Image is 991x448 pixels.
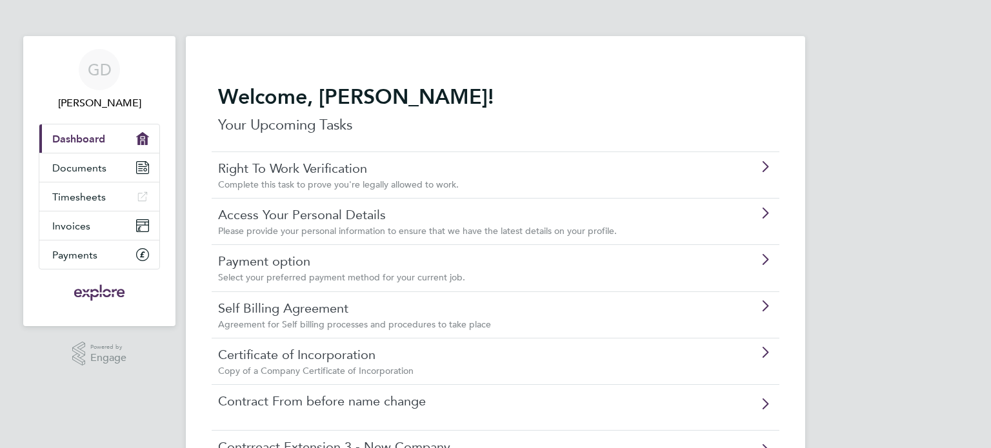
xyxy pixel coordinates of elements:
[88,61,112,78] span: GD
[73,282,126,303] img: exploregroup-logo-retina.png
[218,225,617,237] span: Please provide your personal information to ensure that we have the latest details on your profile.
[39,240,159,269] a: Payments
[52,191,106,203] span: Timesheets
[218,271,465,283] span: Select your preferred payment method for your current job.
[218,346,700,363] a: Certificate of Incorporation
[23,36,175,326] nav: Main navigation
[218,318,491,330] span: Agreement for Self billing processes and procedures to take place
[39,182,159,211] a: Timesheets
[218,115,773,135] p: Your Upcoming Tasks
[218,206,700,223] a: Access Your Personal Details
[39,282,160,303] a: Go to home page
[72,342,127,366] a: Powered byEngage
[90,342,126,353] span: Powered by
[218,393,700,409] a: Contract From before name change
[52,249,97,261] span: Payments
[218,179,459,190] span: Complete this task to prove you're legally allowed to work.
[52,162,106,174] span: Documents
[52,220,90,232] span: Invoices
[52,133,105,145] span: Dashboard
[218,253,700,269] a: Payment option
[39,49,160,111] a: GD[PERSON_NAME]
[39,124,159,153] a: Dashboard
[39,153,159,182] a: Documents
[218,365,414,376] span: Copy of a Company Certificate of Incorporation
[90,353,126,364] span: Engage
[218,300,700,317] a: Self Billing Agreement
[218,160,700,177] a: Right To Work Verification
[218,84,773,110] h2: Welcome, [PERSON_NAME]!
[39,211,159,240] a: Invoices
[39,95,160,111] span: Georgios Dalianis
